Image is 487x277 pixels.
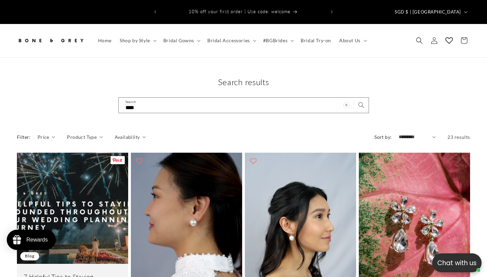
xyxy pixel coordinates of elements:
summary: Product Type (0 selected) [67,133,102,141]
button: Previous announcement [148,5,163,18]
button: Open chatbox [432,253,482,272]
button: Add to wishlist [247,154,260,168]
button: Add to wishlist [133,154,146,168]
span: Bridal Gowns [163,37,194,44]
span: About Us [339,37,361,44]
summary: #BGBrides [259,33,297,48]
button: Add to wishlist [361,154,374,168]
div: Rewards [26,237,48,243]
summary: Bridal Gowns [159,33,203,48]
span: Price [38,133,49,141]
p: Chat with us [432,258,482,268]
summary: Search [412,33,427,48]
button: SGD $ | [GEOGRAPHIC_DATA] [391,5,470,18]
a: Bridal Try-on [297,33,335,48]
button: Next announcement [324,5,339,18]
summary: Shop by Style [116,33,159,48]
label: Sort by: [374,134,392,140]
button: Clear search term [339,98,354,112]
span: Shop by Style [120,37,150,44]
summary: About Us [335,33,370,48]
span: 10% off your first order | Use code: welcome [189,9,291,14]
summary: Bridal Accessories [203,33,259,48]
summary: Price [38,133,55,141]
h1: Search results [17,77,470,87]
span: Availability [115,133,140,141]
a: Bone and Grey Bridal [15,31,87,51]
span: Bridal Try-on [301,37,331,44]
span: 23 results [447,134,470,140]
span: Bridal Accessories [207,37,250,44]
span: #BGBrides [263,37,287,44]
span: SGD $ | [GEOGRAPHIC_DATA] [395,9,461,16]
button: Search [354,98,369,112]
span: Product Type [67,133,97,141]
summary: Availability (0 selected) [115,133,146,141]
a: Home [94,33,116,48]
h2: Filter: [17,133,31,141]
img: Bone and Grey Bridal [17,33,85,48]
span: Home [98,37,112,44]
